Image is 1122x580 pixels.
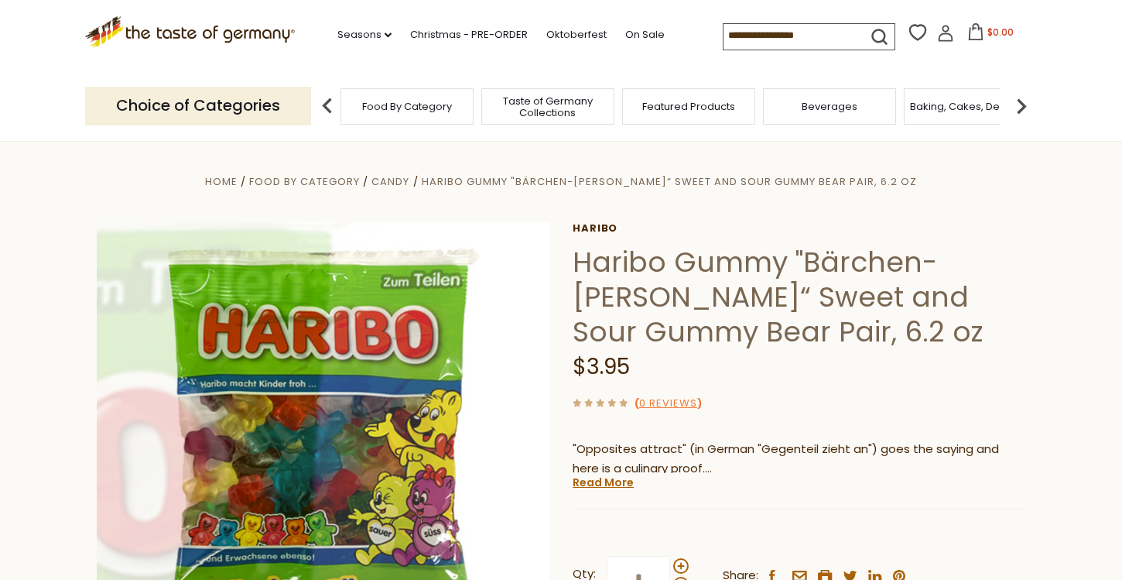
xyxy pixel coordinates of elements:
a: Christmas - PRE-ORDER [410,26,528,43]
h1: Haribo Gummy "Bärchen-[PERSON_NAME]“ Sweet and Sour Gummy Bear Pair, 6.2 oz [573,245,1025,349]
a: Seasons [337,26,392,43]
a: Baking, Cakes, Desserts [910,101,1030,112]
a: Haribo Gummy "Bärchen-[PERSON_NAME]“ Sweet and Sour Gummy Bear Pair, 6.2 oz [422,174,917,189]
a: Food By Category [249,174,360,189]
a: Haribo [573,222,1025,235]
a: Home [205,174,238,189]
a: Beverages [802,101,857,112]
a: Taste of Germany Collections [486,95,610,118]
a: Featured Products [642,101,735,112]
span: ( ) [635,396,702,410]
a: Read More [573,475,634,490]
a: Oktoberfest [546,26,607,43]
a: On Sale [625,26,665,43]
img: next arrow [1006,91,1037,122]
a: Food By Category [362,101,452,112]
p: Choice of Categories [85,87,311,125]
a: Candy [371,174,409,189]
span: $3.95 [573,352,630,382]
p: "Opposites attract" (in German "Gegenteil zieht an") goes the saying and here is a culinary proof. [573,440,1025,479]
img: previous arrow [312,91,343,122]
button: $0.00 [957,23,1023,46]
a: 0 Reviews [639,396,697,412]
span: $0.00 [987,26,1014,39]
